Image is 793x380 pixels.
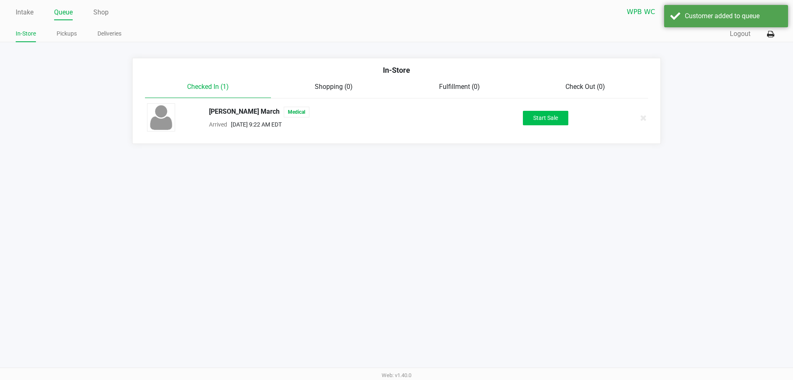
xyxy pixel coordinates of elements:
button: Select [712,5,724,19]
a: Intake [16,7,33,18]
span: Checked In (1) [187,83,229,91]
button: Start Sale [523,111,568,125]
span: Fulfillment (0) [439,83,480,91]
span: Medical [284,107,309,117]
span: WPB WC [627,7,708,17]
span: Check Out (0) [565,83,605,91]
a: Queue [54,7,73,18]
div: Customer added to queue [685,11,782,21]
span: Web: v1.40.0 [382,372,411,378]
a: Deliveries [97,29,121,39]
button: Logout [730,29,750,39]
a: In-Store [16,29,36,39]
a: Pickups [57,29,77,39]
span: Shopping (0) [315,83,353,91]
span: Arrived [209,121,227,128]
span: [DATE] 9:22 AM EDT [227,121,282,128]
span: In-Store [383,66,410,74]
a: Shop [93,7,109,18]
